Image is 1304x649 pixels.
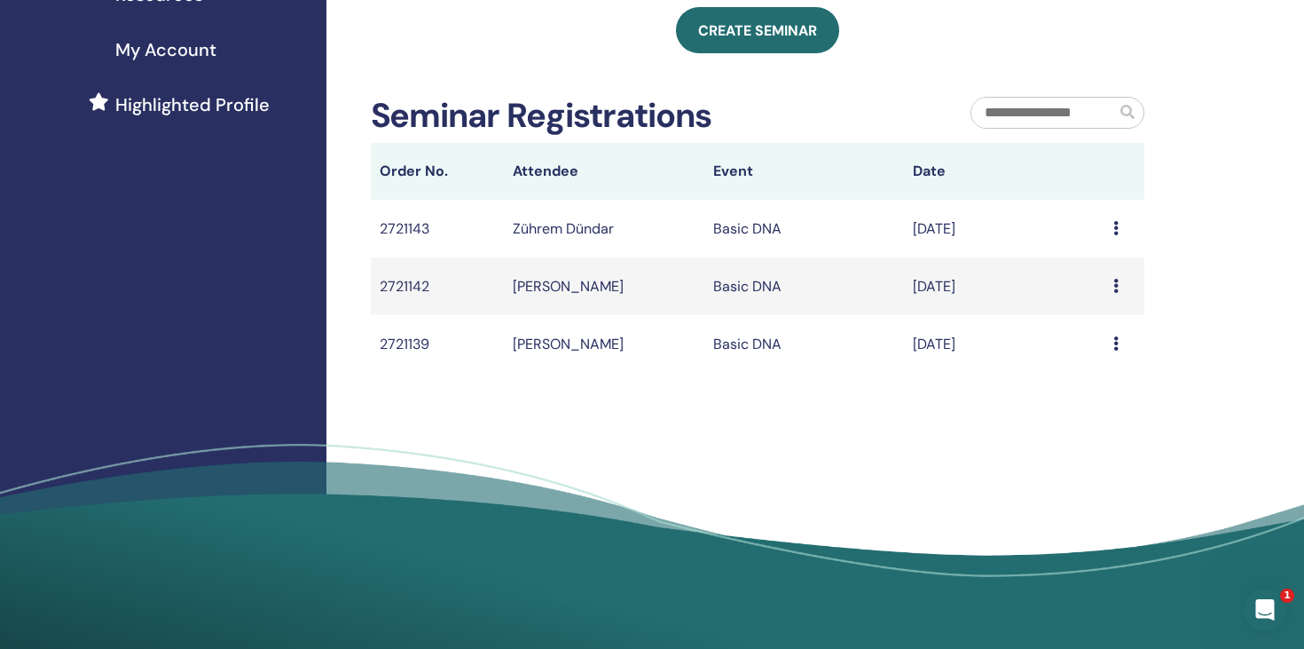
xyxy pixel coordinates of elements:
[704,315,905,373] td: Basic DNA
[904,200,1104,257] td: [DATE]
[371,257,504,315] td: 2721142
[371,200,504,257] td: 2721143
[904,315,1104,373] td: [DATE]
[1280,589,1294,603] span: 1
[371,315,504,373] td: 2721139
[115,91,270,118] span: Highlighted Profile
[115,36,216,63] span: My Account
[504,200,704,257] td: Zührem Dündar
[504,315,704,373] td: [PERSON_NAME]
[504,143,704,200] th: Attendee
[504,257,704,315] td: [PERSON_NAME]
[1244,589,1286,631] iframe: Intercom live chat
[676,7,839,53] a: Create seminar
[904,257,1104,315] td: [DATE]
[904,143,1104,200] th: Date
[698,21,817,40] span: Create seminar
[704,257,905,315] td: Basic DNA
[704,200,905,257] td: Basic DNA
[371,143,504,200] th: Order No.
[704,143,905,200] th: Event
[371,96,712,137] h2: Seminar Registrations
